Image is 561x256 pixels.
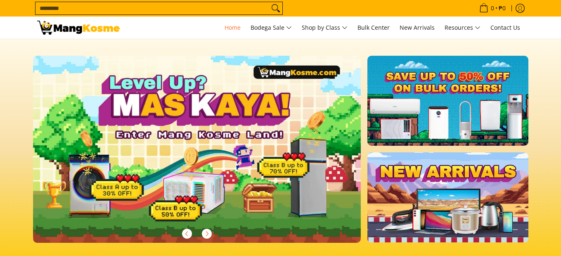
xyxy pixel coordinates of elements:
[178,225,196,243] button: Previous
[486,17,524,39] a: Contact Us
[302,23,348,33] span: Shop by Class
[445,23,481,33] span: Resources
[128,17,524,39] nav: Main Menu
[225,24,241,31] span: Home
[490,5,495,11] span: 0
[37,21,120,35] img: Mang Kosme: Your Home Appliances Warehouse Sale Partner!
[198,225,216,243] button: Next
[251,23,292,33] span: Bodega Sale
[33,56,361,243] img: Gaming desktop banner
[497,5,507,11] span: ₱0
[220,17,245,39] a: Home
[353,17,394,39] a: Bulk Center
[440,17,485,39] a: Resources
[490,24,520,31] span: Contact Us
[357,24,390,31] span: Bulk Center
[298,17,352,39] a: Shop by Class
[246,17,296,39] a: Bodega Sale
[400,24,435,31] span: New Arrivals
[395,17,439,39] a: New Arrivals
[269,2,282,14] button: Search
[477,4,508,13] span: •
